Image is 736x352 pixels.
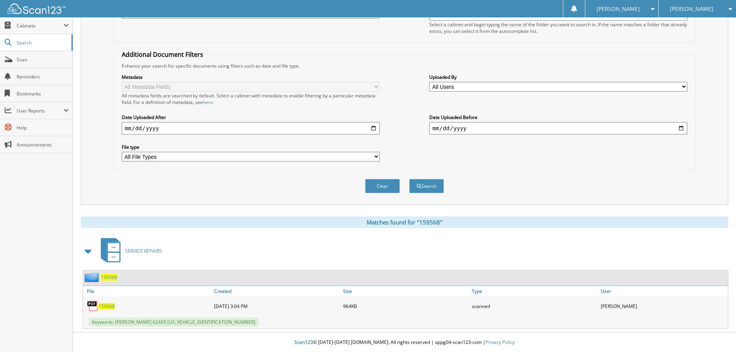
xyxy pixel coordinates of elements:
[17,107,63,114] span: User Reports
[8,3,66,14] img: scan123-logo-white.svg
[429,114,687,121] label: Date Uploaded Before
[118,63,691,69] div: Enhance your search for specific documents using filters such as date and file type.
[73,333,736,352] div: © [DATE]-[DATE] [DOMAIN_NAME]. All rights reserved | appg04-scan123-com |
[599,298,728,314] div: [PERSON_NAME]
[341,286,470,296] a: Size
[670,7,713,11] span: [PERSON_NAME]
[17,124,69,131] span: Help
[365,179,400,193] button: Clear
[122,74,380,80] label: Metadata
[212,286,341,296] a: Created
[429,122,687,134] input: end
[122,92,380,105] div: All metadata fields are searched by default. Select a cabinet with metadata to enable filtering b...
[125,248,162,254] span: SERVICE REPAIRS
[429,21,687,34] div: Select a cabinet and begin typing the name of the folder you want to search in. If the name match...
[89,318,258,326] span: Keywords: [PERSON_NAME] 62405 [US_VEHICLE_IDENTIFICATION_NUMBER]
[203,99,213,105] a: here
[83,286,212,296] a: File
[96,236,162,266] a: SERVICE REPAIRS
[85,272,101,282] img: folder2.png
[17,22,63,29] span: Cabinets
[17,90,69,97] span: Bookmarks
[597,7,640,11] span: [PERSON_NAME]
[697,315,736,352] iframe: Chat Widget
[17,73,69,80] span: Reminders
[470,286,599,296] a: Type
[122,114,380,121] label: Date Uploaded After
[99,303,115,309] a: 159568
[122,144,380,150] label: File type
[294,339,313,345] span: Scan123
[486,339,515,345] a: Privacy Policy
[17,39,68,46] span: Search
[17,56,69,63] span: Scan
[17,141,69,148] span: Announcements
[470,298,599,314] div: scanned
[409,179,444,193] button: Search
[118,50,207,59] legend: Additional Document Filters
[429,74,687,80] label: Uploaded By
[341,298,470,314] div: 964KB
[599,286,728,296] a: User
[122,122,380,134] input: start
[212,298,341,314] div: [DATE] 3:04 PM
[81,216,728,228] div: Matches found for "159568"
[87,300,99,312] img: PDF.png
[101,274,117,281] a: 159568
